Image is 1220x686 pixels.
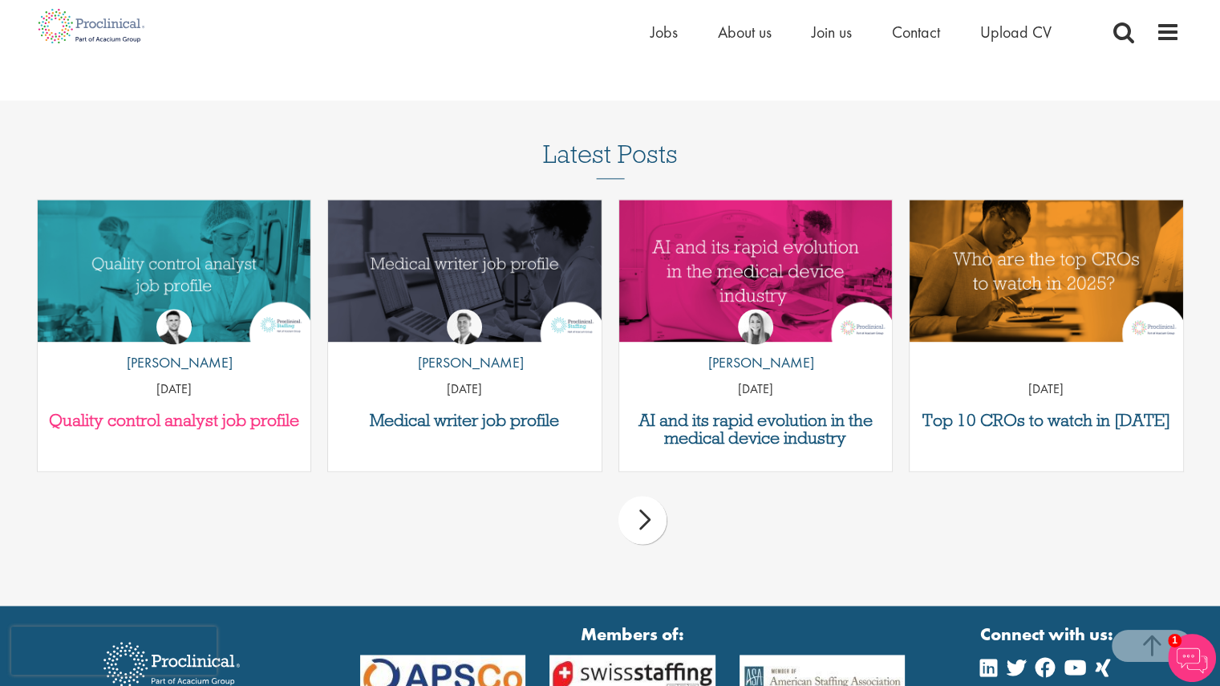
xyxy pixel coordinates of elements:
[1168,634,1181,647] span: 1
[980,622,1117,647] strong: Connect with us:
[619,380,893,399] p: [DATE]
[627,412,885,447] a: AI and its rapid evolution in the medical device industry
[910,200,1183,342] img: Top 10 CROs 2025 | Proclinical
[918,412,1175,429] a: Top 10 CROs to watch in [DATE]
[11,627,217,675] iframe: reCAPTCHA
[406,352,524,373] p: [PERSON_NAME]
[115,309,233,381] a: Joshua Godden [PERSON_NAME]
[619,200,893,342] img: AI and Its Impact on the Medical Device Industry | Proclinical
[543,140,678,179] h3: Latest Posts
[618,496,667,544] div: next
[328,200,602,342] img: Medical writer job profile
[38,200,311,342] img: quality control analyst job profile
[696,309,814,381] a: Hannah Burke [PERSON_NAME]
[696,352,814,373] p: [PERSON_NAME]
[651,22,678,43] a: Jobs
[336,412,594,429] a: Medical writer job profile
[910,380,1183,399] p: [DATE]
[328,200,602,342] a: Link to a post
[406,309,524,381] a: George Watson [PERSON_NAME]
[46,412,303,429] a: Quality control analyst job profile
[1168,634,1216,682] img: Chatbot
[738,309,773,344] img: Hannah Burke
[38,380,311,399] p: [DATE]
[892,22,940,43] a: Contact
[328,380,602,399] p: [DATE]
[115,352,233,373] p: [PERSON_NAME]
[619,200,893,342] a: Link to a post
[980,22,1052,43] a: Upload CV
[360,622,906,647] strong: Members of:
[38,200,311,342] a: Link to a post
[447,309,482,344] img: George Watson
[812,22,852,43] a: Join us
[156,309,192,344] img: Joshua Godden
[910,200,1183,342] a: Link to a post
[718,22,772,43] a: About us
